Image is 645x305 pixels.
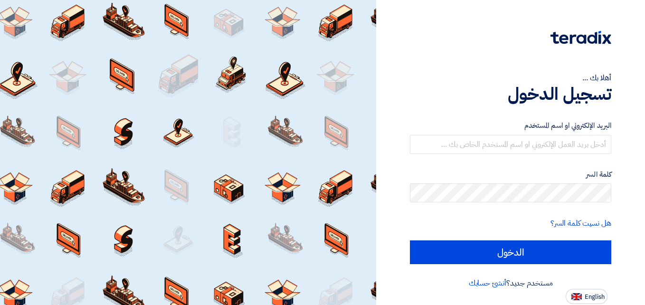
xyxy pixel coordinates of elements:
[410,240,611,264] input: الدخول
[566,289,607,304] button: English
[585,294,605,300] span: English
[571,293,582,300] img: en-US.png
[410,169,611,180] label: كلمة السر
[410,135,611,154] input: أدخل بريد العمل الإلكتروني او اسم المستخدم الخاص بك ...
[550,218,611,229] a: هل نسيت كلمة السر؟
[410,277,611,289] div: مستخدم جديد؟
[410,72,611,84] div: أهلا بك ...
[469,277,506,289] a: أنشئ حسابك
[550,31,611,44] img: Teradix logo
[410,120,611,131] label: البريد الإلكتروني او اسم المستخدم
[410,84,611,105] h1: تسجيل الدخول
